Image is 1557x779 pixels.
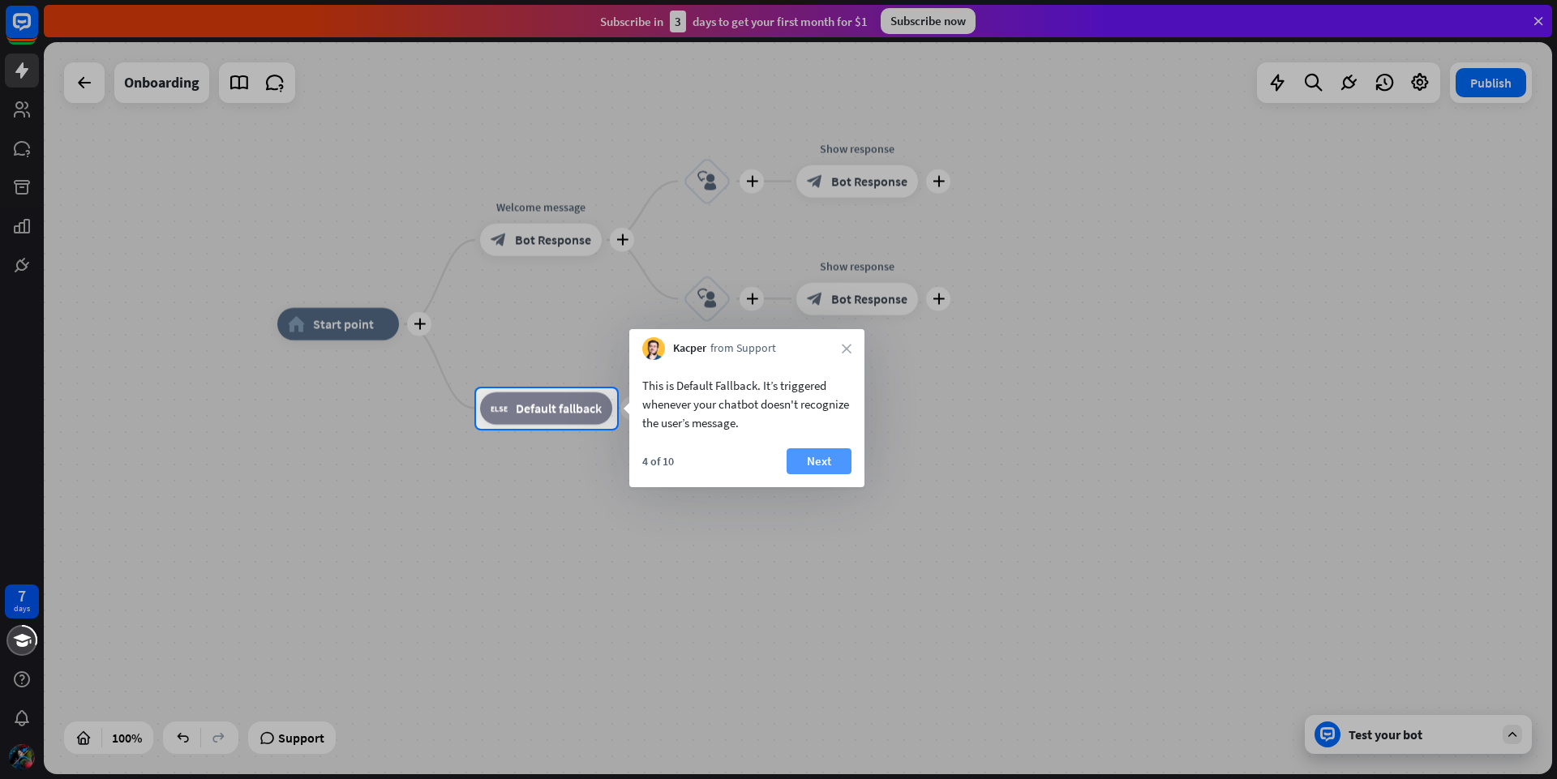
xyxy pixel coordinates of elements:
[673,340,706,357] span: Kacper
[787,448,851,474] button: Next
[491,400,508,417] i: block_fallback
[642,454,674,469] div: 4 of 10
[710,340,776,357] span: from Support
[516,400,602,417] span: Default fallback
[13,6,62,55] button: Open LiveChat chat widget
[642,376,851,432] div: This is Default Fallback. It’s triggered whenever your chatbot doesn't recognize the user’s message.
[842,344,851,353] i: close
